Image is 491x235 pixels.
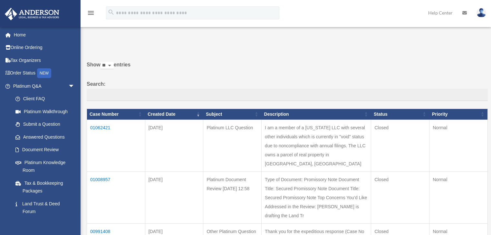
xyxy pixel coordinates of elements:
[87,60,488,76] label: Show entries
[101,62,114,69] select: Showentries
[9,105,81,118] a: Platinum Walkthrough
[68,80,81,93] span: arrow_drop_down
[37,68,51,78] div: NEW
[87,80,488,101] label: Search:
[87,89,488,101] input: Search:
[9,177,81,197] a: Tax & Bookkeeping Packages
[429,109,488,120] th: Priority: activate to sort column ascending
[371,120,429,171] td: Closed
[429,171,488,223] td: Normal
[5,41,84,54] a: Online Ordering
[9,93,81,105] a: Client FAQ
[203,109,262,120] th: Subject: activate to sort column ascending
[87,9,95,17] i: menu
[9,131,78,143] a: Answered Questions
[108,9,115,16] i: search
[9,197,81,218] a: Land Trust & Deed Forum
[87,120,145,171] td: 01062421
[5,80,81,93] a: Platinum Q&Aarrow_drop_down
[371,171,429,223] td: Closed
[371,109,429,120] th: Status: activate to sort column ascending
[262,171,371,223] td: Type of Document: Promissory Note Document Title: Secured Promissory Note Document Title: Secured...
[145,171,203,223] td: [DATE]
[5,28,84,41] a: Home
[9,118,81,131] a: Submit a Question
[203,171,262,223] td: Platinum Document Review [DATE] 12:58
[145,109,203,120] th: Created Date: activate to sort column ascending
[9,143,81,156] a: Document Review
[262,120,371,171] td: I am a member of a [US_STATE] LLC with several other individuals which is currently in "void" sta...
[87,171,145,223] td: 01008957
[145,120,203,171] td: [DATE]
[262,109,371,120] th: Description: activate to sort column ascending
[5,54,84,67] a: Tax Organizers
[9,156,81,177] a: Platinum Knowledge Room
[5,67,84,80] a: Order StatusNEW
[429,120,488,171] td: Normal
[477,8,486,17] img: User Pic
[3,8,61,20] img: Anderson Advisors Platinum Portal
[87,109,145,120] th: Case Number: activate to sort column ascending
[87,11,95,17] a: menu
[203,120,262,171] td: Platinum LLC Question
